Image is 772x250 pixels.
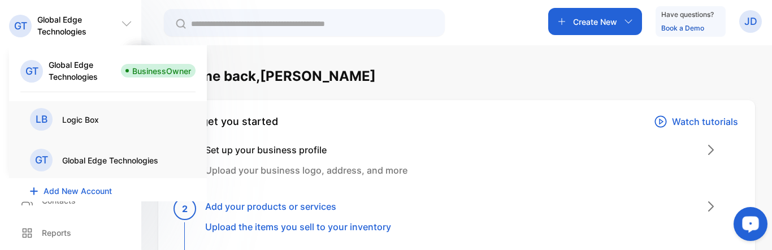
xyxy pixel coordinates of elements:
p: Have questions? [661,9,714,20]
div: Let's get you started [175,114,278,130]
h3: Add your products or services [205,200,391,213]
p: BusinessOwner [132,65,191,77]
h1: Welcome back, [PERSON_NAME] [158,66,376,87]
span: 2 [182,202,188,215]
button: Create New [548,8,642,35]
button: Add New Account [30,185,112,197]
p: Upload your business logo, address, and more [205,163,407,177]
a: Watch tutorials [654,114,738,130]
h3: Set up your business profile [205,143,407,157]
p: GT [35,153,48,167]
p: Watch tutorials [672,115,738,128]
span: Add New Account [44,185,112,197]
p: Global Edge Technologies [37,14,121,37]
p: Global Edge Technologies [49,59,121,83]
p: LB [36,112,47,127]
p: JD [744,14,757,29]
p: Reports [42,227,71,239]
p: Logic Box [62,114,99,126]
p: Create New [573,16,617,28]
p: Upload the items you sell to your inventory [205,220,391,234]
iframe: LiveChat chat widget [725,202,772,250]
button: JD [739,8,762,35]
a: Book a Demo [661,24,704,32]
p: Global Edge Technologies [62,154,158,166]
p: GT [25,64,38,79]
p: GT [14,19,27,33]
